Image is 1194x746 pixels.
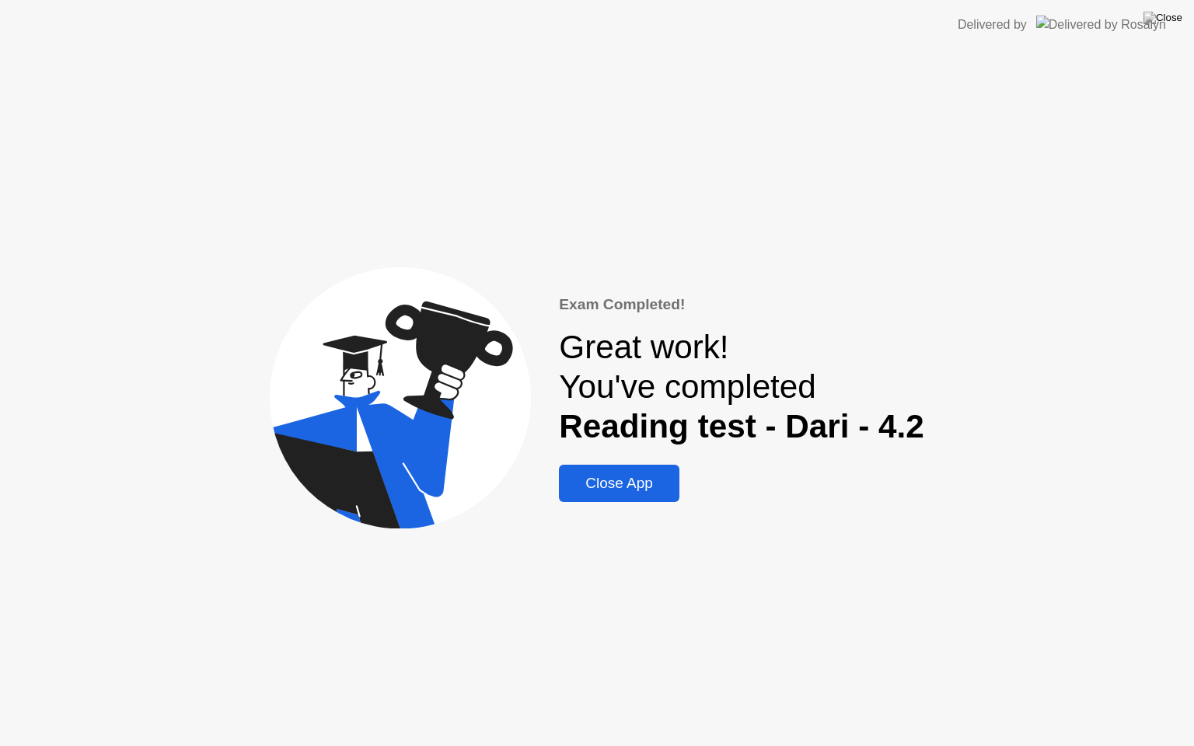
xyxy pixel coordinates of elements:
div: Delivered by [958,16,1027,34]
button: Close App [559,465,679,502]
img: Delivered by Rosalyn [1036,16,1166,33]
div: Great work! You've completed [559,328,923,446]
img: Close [1143,12,1182,24]
b: Reading test - Dari - 4.2 [559,408,923,444]
div: Exam Completed! [559,294,923,316]
div: Close App [564,475,675,492]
